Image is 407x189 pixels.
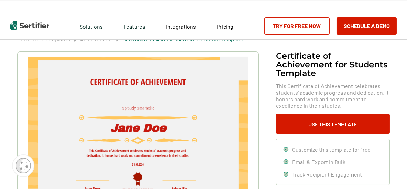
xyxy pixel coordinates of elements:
button: Schedule a Demo [337,17,397,35]
img: Sertifier | Digital Credentialing Platform [10,21,49,30]
button: Use This Template [276,114,390,134]
span: Integrations [166,23,196,30]
a: Try for Free Now [264,17,330,35]
span: This Certificate of Achievement celebrates students’ academic progress and dedication. It honors ... [276,83,390,109]
h1: Certificate of Achievement for Students Template [276,51,390,77]
span: Customize this template for free [292,146,371,153]
a: Pricing [217,21,234,30]
a: Integrations [166,21,196,30]
span: Pricing [217,23,234,30]
img: Cookie Popup Icon [16,158,31,173]
span: Features [124,21,146,30]
iframe: Chat Widget [373,156,407,189]
span: Solutions [80,21,103,30]
span: Track Recipient Engagement [292,171,362,178]
span: Email & Export in Bulk [292,159,345,165]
